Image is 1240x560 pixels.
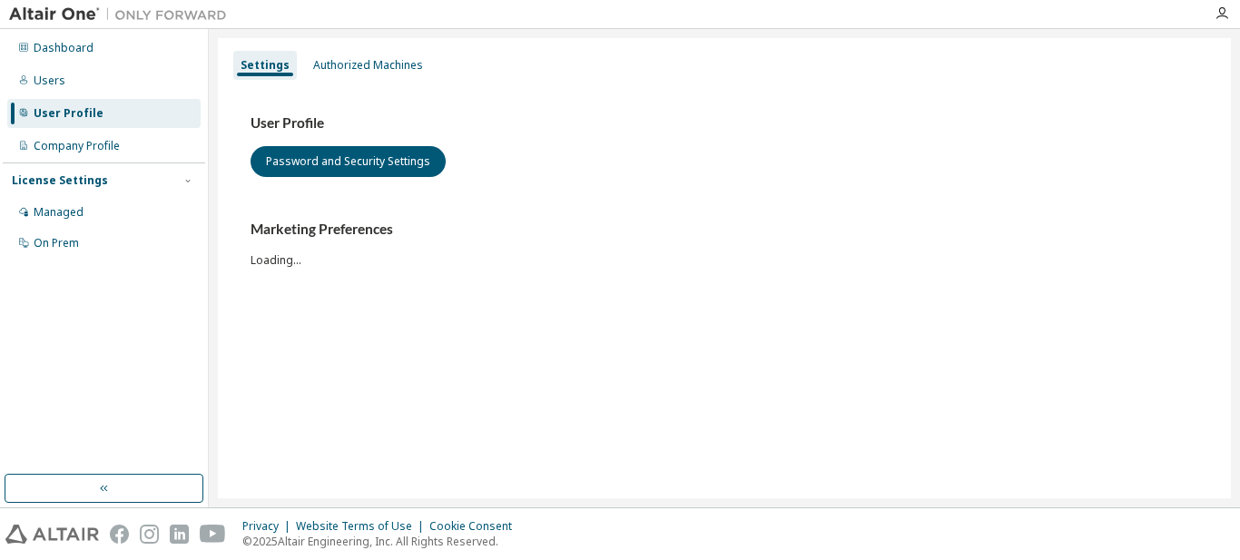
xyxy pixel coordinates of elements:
[242,534,523,549] p: © 2025 Altair Engineering, Inc. All Rights Reserved.
[34,41,93,55] div: Dashboard
[34,205,84,220] div: Managed
[12,173,108,188] div: License Settings
[251,146,446,177] button: Password and Security Settings
[9,5,236,24] img: Altair One
[170,525,189,544] img: linkedin.svg
[241,58,290,73] div: Settings
[34,74,65,88] div: Users
[200,525,226,544] img: youtube.svg
[34,139,120,153] div: Company Profile
[313,58,423,73] div: Authorized Machines
[5,525,99,544] img: altair_logo.svg
[34,236,79,251] div: On Prem
[242,519,296,534] div: Privacy
[251,114,1198,133] h3: User Profile
[110,525,129,544] img: facebook.svg
[140,525,159,544] img: instagram.svg
[429,519,523,534] div: Cookie Consent
[296,519,429,534] div: Website Terms of Use
[251,221,1198,267] div: Loading...
[34,106,103,121] div: User Profile
[251,221,1198,239] h3: Marketing Preferences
